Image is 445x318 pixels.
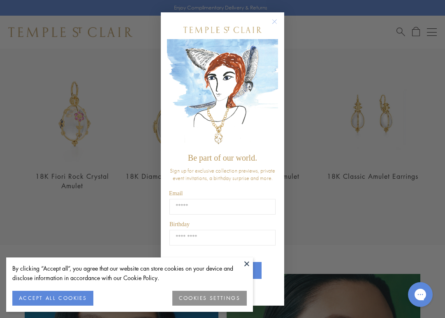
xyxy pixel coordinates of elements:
span: Be part of our world. [188,153,257,162]
iframe: Gorgias live chat messenger [404,279,437,310]
span: Sign up for exclusive collection previews, private event invitations, a birthday surprise and more. [170,167,275,182]
div: By clicking “Accept all”, you agree that our website can store cookies on your device and disclos... [12,264,247,283]
button: COOKIES SETTINGS [172,291,247,306]
span: Birthday [169,221,190,227]
button: Close dialog [273,21,284,31]
img: Temple St. Clair [183,27,262,33]
input: Email [169,199,276,215]
img: c4a9eb12-d91a-4d4a-8ee0-386386f4f338.jpeg [167,39,278,149]
span: Email [169,190,183,196]
button: ACCEPT ALL COOKIES [12,291,93,306]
